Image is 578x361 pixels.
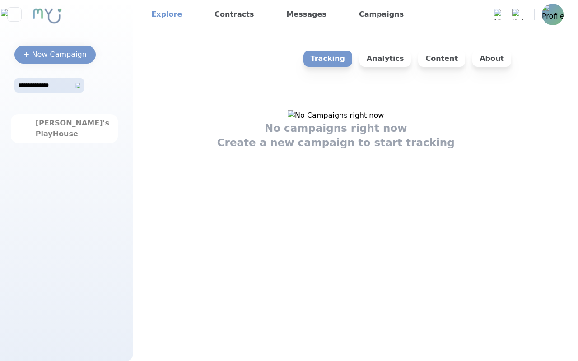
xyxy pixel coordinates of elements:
[217,135,455,150] h1: Create a new campaign to start tracking
[355,7,407,22] a: Campaigns
[512,9,523,20] img: Bell
[494,9,505,20] img: Chat
[148,7,186,22] a: Explore
[283,7,330,22] a: Messages
[359,51,411,67] p: Analytics
[36,118,93,139] div: [PERSON_NAME]'s PlayHouse
[418,51,465,67] p: Content
[303,51,352,67] p: Tracking
[542,4,564,25] img: Profile
[265,121,407,135] h1: No campaigns right now
[1,9,28,20] img: Close sidebar
[211,7,257,22] a: Contracts
[288,110,384,121] img: No Campaigns right now
[23,49,87,60] div: + New Campaign
[14,46,96,64] button: + New Campaign
[472,51,511,67] p: About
